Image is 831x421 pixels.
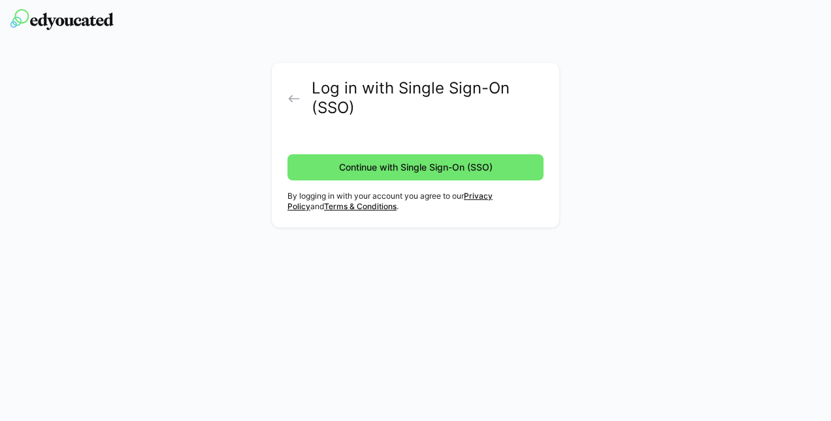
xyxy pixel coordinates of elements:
[312,78,544,118] h2: Log in with Single Sign-On (SSO)
[337,161,495,174] span: Continue with Single Sign-On (SSO)
[287,154,544,180] button: Continue with Single Sign-On (SSO)
[287,191,544,212] p: By logging in with your account you agree to our and .
[10,9,114,30] img: edyoucated
[287,191,493,211] a: Privacy Policy
[324,201,397,211] a: Terms & Conditions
